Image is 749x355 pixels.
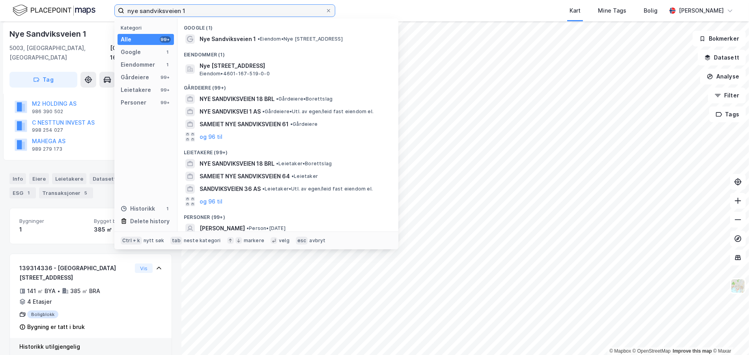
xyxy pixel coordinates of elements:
div: • [57,288,60,294]
div: neste kategori [184,237,221,244]
iframe: Chat Widget [710,317,749,355]
div: 998 254 027 [32,127,63,133]
div: 141 ㎡ BYA [27,286,56,296]
a: Mapbox [609,348,631,354]
div: Eiendommer (1) [177,45,398,60]
div: Historikk [121,204,155,213]
div: velg [279,237,290,244]
div: Eiendommer [121,60,155,69]
span: SAMEIET NYE SANDVIKSVEIEN 64 [200,172,290,181]
button: Vis [135,263,153,273]
div: nytt søk [144,237,164,244]
button: og 96 til [200,197,222,206]
div: 1 [164,49,171,55]
div: Bolig [644,6,657,15]
div: Eiere [29,173,49,184]
div: Gårdeiere [121,73,149,82]
span: Eiendom • 4601-167-519-0-0 [200,71,270,77]
img: logo.f888ab2527a4732fd821a326f86c7f29.svg [13,4,95,17]
div: [GEOGRAPHIC_DATA], 167/519 [110,43,172,62]
span: SAMEIET NYE SANDVIKSVEIEN 61 [200,120,289,129]
div: Transaksjoner [39,187,93,198]
span: • [258,36,260,42]
div: Gårdeiere (99+) [177,78,398,93]
div: tab [170,237,182,245]
span: SANDVIKSVEIEN 36 AS [200,184,261,194]
div: Ctrl + k [121,237,142,245]
div: Bygning er tatt i bruk [27,322,85,332]
button: Datasett [698,50,746,65]
span: • [290,121,293,127]
div: 4 Etasjer [27,297,52,306]
span: Gårdeiere • Utl. av egen/leid fast eiendom el. [262,108,374,115]
span: Leietaker [291,173,318,179]
div: 385 ㎡ BRA [70,286,100,296]
div: 989 279 173 [32,146,62,152]
span: NYE SANDVIKSVEIEN 18 BRL [200,94,275,104]
span: Gårdeiere • Borettslag [276,96,332,102]
span: • [262,108,265,114]
span: NYE SANDVIKSVEI 1 AS [200,107,261,116]
span: [PERSON_NAME] [200,224,245,233]
div: Kart [570,6,581,15]
div: Info [9,173,26,184]
img: Z [730,278,745,293]
div: 5003, [GEOGRAPHIC_DATA], [GEOGRAPHIC_DATA] [9,43,110,62]
div: 385 ㎡ [94,225,162,234]
span: Leietaker • Utl. av egen/leid fast eiendom el. [262,186,373,192]
div: 1 [25,189,33,197]
a: OpenStreetMap [633,348,671,354]
span: Person • [DATE] [247,225,286,232]
div: Alle [121,35,131,44]
div: markere [244,237,264,244]
button: og 96 til [200,132,222,142]
div: 99+ [160,87,171,93]
div: Kontrollprogram for chat [710,317,749,355]
button: Filter [708,88,746,103]
span: • [276,161,278,166]
div: 5 [82,189,90,197]
span: Eiendom • Nye [STREET_ADDRESS] [258,36,343,42]
div: 99+ [160,36,171,43]
span: • [247,225,249,231]
span: NYE SANDVIKSVEIEN 18 BRL [200,159,275,168]
span: Bygninger [19,218,88,224]
div: Delete history [130,217,170,226]
div: Mine Tags [598,6,626,15]
span: Bygget bygningsområde [94,218,162,224]
input: Søk på adresse, matrikkel, gårdeiere, leietakere eller personer [124,5,325,17]
div: Leietakere [121,85,151,95]
div: Leietakere (99+) [177,143,398,157]
span: Gårdeiere [290,121,318,127]
div: Kategori [121,25,174,31]
div: Historikk utilgjengelig [19,342,162,351]
div: 1 [19,225,88,234]
span: • [276,96,278,102]
div: Nye Sandviksveien 1 [9,28,88,40]
button: Analyse [700,69,746,84]
div: 986 390 502 [32,108,63,115]
div: Datasett [90,173,119,184]
span: • [262,186,265,192]
span: Leietaker • Borettslag [276,161,332,167]
div: ESG [9,187,36,198]
div: 1 [164,62,171,68]
div: Personer (99+) [177,208,398,222]
a: Improve this map [673,348,712,354]
div: avbryt [309,237,325,244]
div: Google [121,47,141,57]
div: esc [296,237,308,245]
button: Bokmerker [693,31,746,47]
div: 1 [164,206,171,212]
button: Tags [709,106,746,122]
div: 99+ [160,99,171,106]
div: 139314336 - [GEOGRAPHIC_DATA][STREET_ADDRESS] [19,263,132,282]
div: Leietakere [52,173,86,184]
span: Nye [STREET_ADDRESS] [200,61,389,71]
span: • [291,173,294,179]
div: Google (1) [177,19,398,33]
button: Tag [9,72,77,88]
div: [PERSON_NAME] [679,6,724,15]
div: 99+ [160,74,171,80]
div: Personer [121,98,146,107]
